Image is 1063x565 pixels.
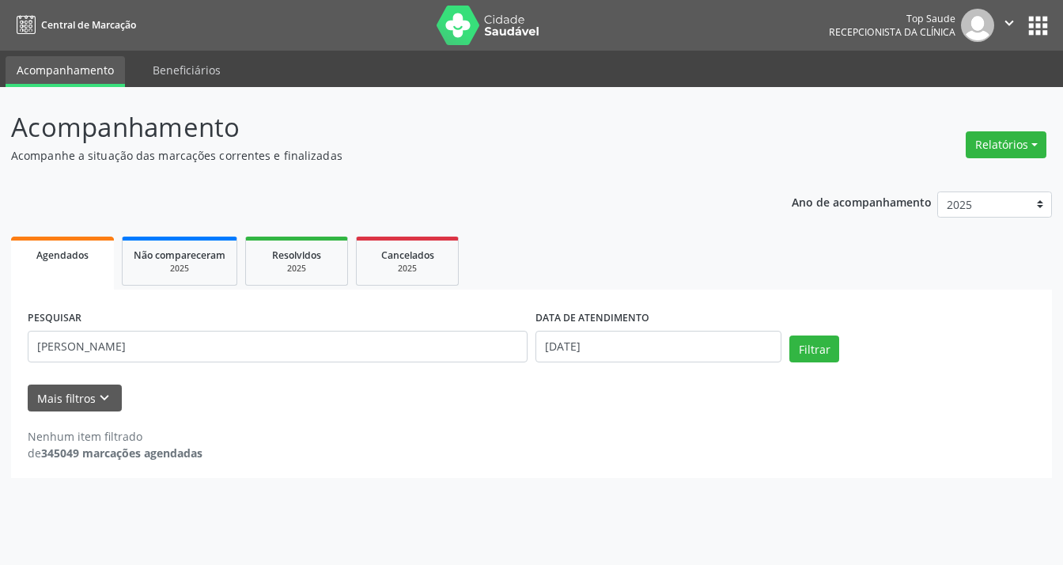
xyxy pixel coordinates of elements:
[28,445,202,461] div: de
[966,131,1046,158] button: Relatórios
[535,306,649,331] label: DATA DE ATENDIMENTO
[257,263,336,275] div: 2025
[829,25,955,39] span: Recepcionista da clínica
[142,56,232,84] a: Beneficiários
[1001,14,1018,32] i: 
[41,18,136,32] span: Central de Marcação
[789,336,839,362] button: Filtrar
[134,248,225,262] span: Não compareceram
[96,389,113,407] i: keyboard_arrow_down
[11,108,740,147] p: Acompanhamento
[11,12,136,38] a: Central de Marcação
[41,446,202,461] strong: 345049 marcações agendadas
[36,248,89,262] span: Agendados
[134,263,225,275] div: 2025
[368,263,447,275] div: 2025
[272,248,321,262] span: Resolvidos
[28,306,81,331] label: PESQUISAR
[792,191,932,211] p: Ano de acompanhamento
[28,385,122,412] button: Mais filtroskeyboard_arrow_down
[994,9,1024,42] button: 
[829,12,955,25] div: Top Saude
[28,428,202,445] div: Nenhum item filtrado
[381,248,434,262] span: Cancelados
[1024,12,1052,40] button: apps
[535,331,781,362] input: Selecione um intervalo
[11,147,740,164] p: Acompanhe a situação das marcações correntes e finalizadas
[6,56,125,87] a: Acompanhamento
[961,9,994,42] img: img
[28,331,528,362] input: Nome, código do beneficiário ou CPF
